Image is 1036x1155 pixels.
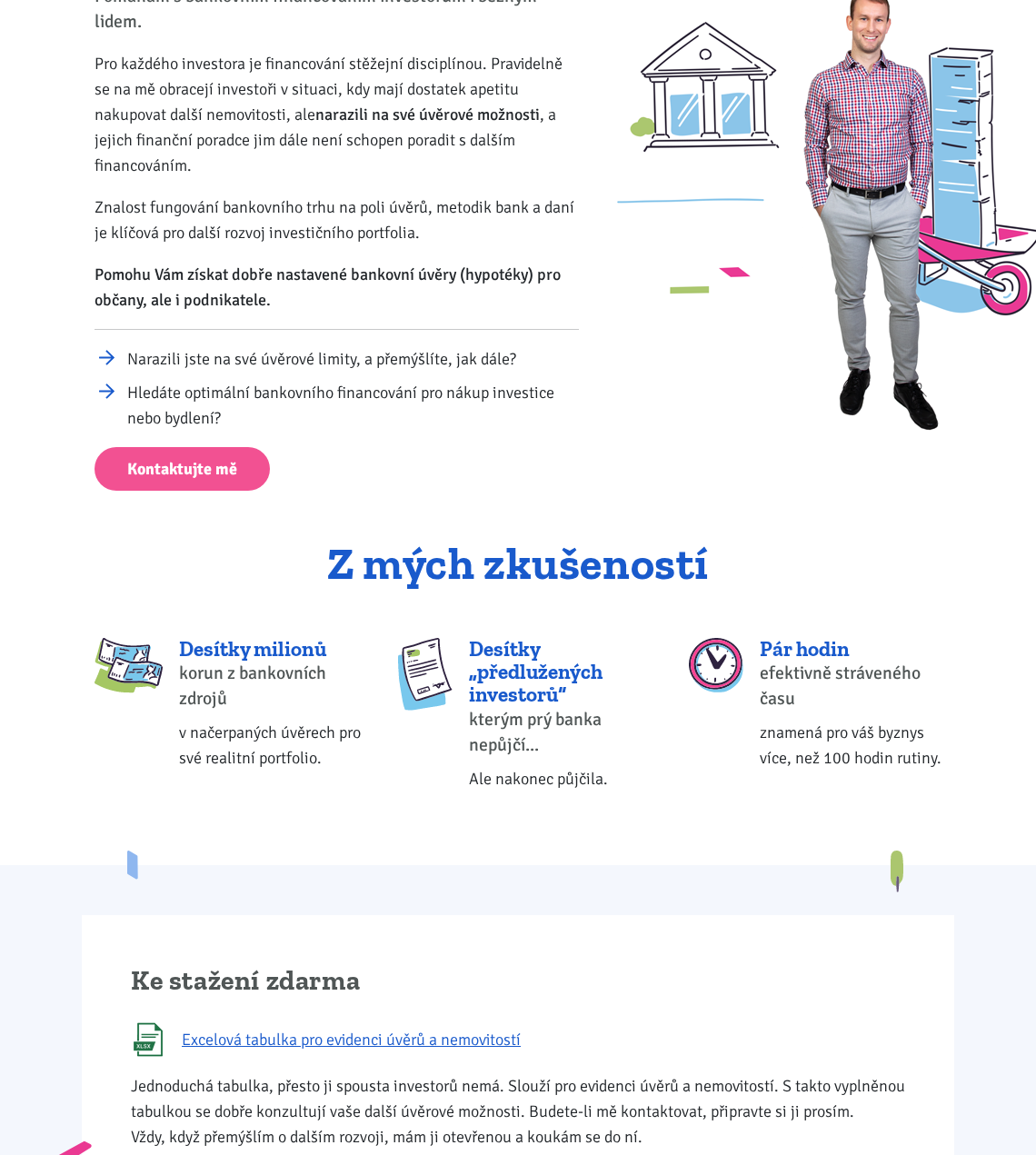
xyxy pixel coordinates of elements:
[179,661,361,712] div: korun z bankovních zdrojů
[179,720,361,771] div: v načerpaných úvěrech pro své realitní portfolio.
[95,540,942,589] h2: Z mých zkušeností
[95,264,561,310] strong: Pomohu Vám získat dobře nastavené bankovní úvěry (hypotéky) pro občany, ale i podnikatele.
[95,194,579,245] p: Znalost fungování bankovního trhu na poli úvěrů, metodik bank a daní je klíčová pro další rozvoj ...
[131,1022,905,1057] a: Excelová tabulka pro evidenci úvěrů a nemovitostí
[127,380,579,431] li: Hledáte optimální bankovního financování pro nákup investice nebo bydlení?
[131,1022,165,1057] img: XLSX (Excel)
[469,766,651,792] div: Ale nakonec půjčila.
[131,964,905,999] h2: Ke stažení zdarma
[95,447,270,492] a: Kontaktujte mě
[760,661,941,712] div: efektivně stráveného času
[95,51,579,178] p: Pro každého investora je financování stěžejní disciplínou. Pravidelně se na mě obracejí investoři...
[760,638,941,661] div: Pár hodin
[315,105,540,124] strong: narazili na své úvěrové možnosti
[179,638,361,661] div: Desítky milionů
[127,346,579,372] li: Narazili jste na své úvěrové limity, a přemýšlíte, jak dále?
[182,1027,521,1052] span: Excelová tabulka pro evidenci úvěrů a nemovitostí
[760,720,941,771] div: znamená pro váš byznys více, než 100 hodin rutiny.
[469,638,651,707] div: Desítky „předlužených investorů“
[469,707,651,758] div: kterým prý banka nepůjčí...
[131,1073,905,1150] p: Jednoduchá tabulka, přesto ji spousta investorů nemá. Slouží pro evidenci úvěrů a nemovitostí. S ...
